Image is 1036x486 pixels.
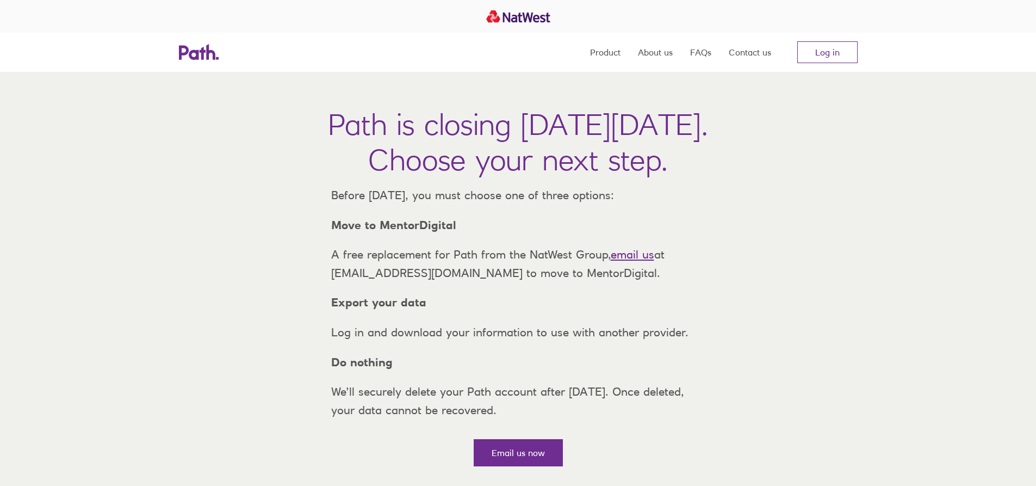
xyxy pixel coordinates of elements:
a: Contact us [729,33,771,72]
a: email us [611,248,654,261]
h1: Path is closing [DATE][DATE]. Choose your next step. [328,107,708,177]
strong: Do nothing [331,355,393,369]
p: A free replacement for Path from the NatWest Group, at [EMAIL_ADDRESS][DOMAIN_NAME] to move to Me... [322,245,714,282]
a: Product [590,33,621,72]
p: Before [DATE], you must choose one of three options: [322,186,714,205]
a: FAQs [690,33,711,72]
p: Log in and download your information to use with another provider. [322,323,714,342]
a: Log in [797,41,858,63]
strong: Move to MentorDigital [331,218,456,232]
a: About us [638,33,673,72]
a: Email us now [474,439,563,466]
p: We’ll securely delete your Path account after [DATE]. Once deleted, your data cannot be recovered. [322,383,714,419]
strong: Export your data [331,296,426,309]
